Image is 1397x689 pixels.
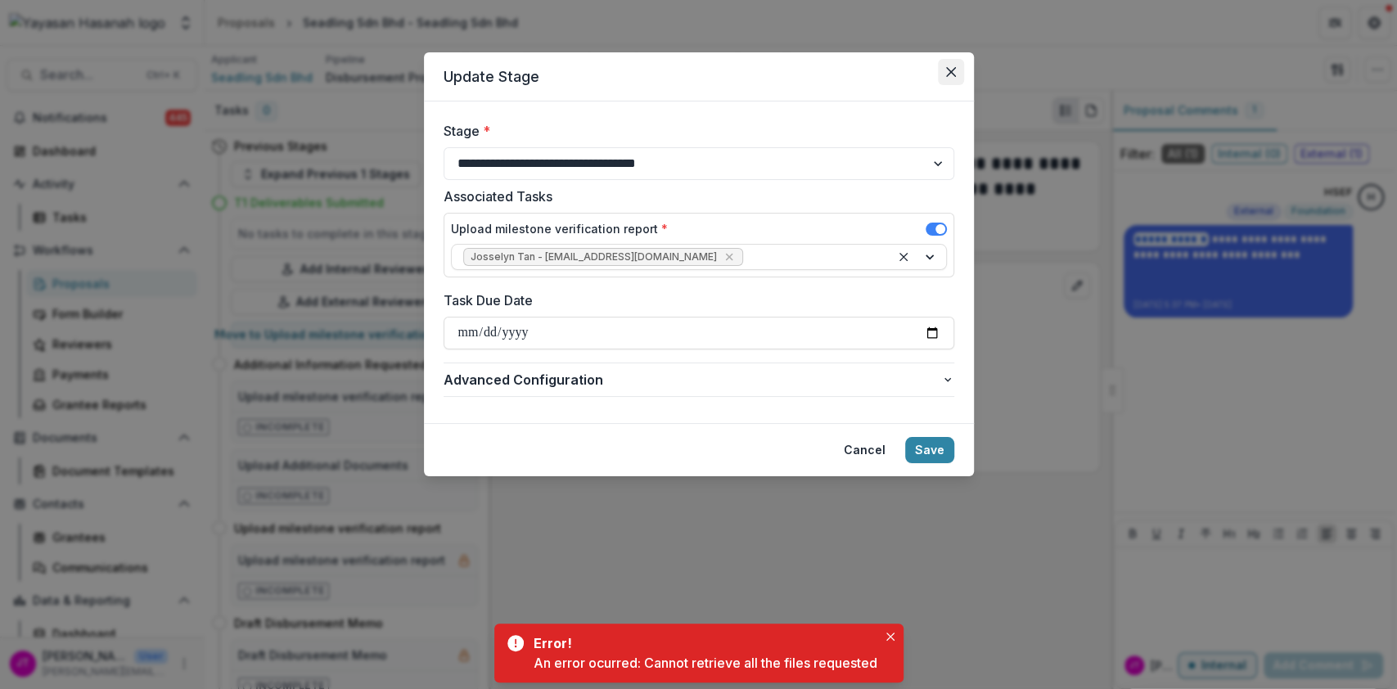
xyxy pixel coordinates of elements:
label: Task Due Date [444,290,944,310]
span: Advanced Configuration [444,370,941,390]
label: Upload milestone verification report [451,220,668,237]
button: Cancel [834,437,895,463]
header: Update Stage [424,52,974,101]
button: Close [938,59,964,85]
button: Save [905,437,954,463]
div: An error ocurred: Cannot retrieve all the files requested [534,653,877,673]
button: Close [881,627,900,646]
div: Clear selected options [894,247,913,267]
span: Josselyn Tan - [EMAIL_ADDRESS][DOMAIN_NAME] [471,251,717,263]
div: Remove Josselyn Tan - josselyn.tan@hasanah.org.my [721,249,737,265]
label: Stage [444,121,944,141]
button: Advanced Configuration [444,363,954,396]
label: Associated Tasks [444,187,944,206]
div: Error! [534,633,871,653]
